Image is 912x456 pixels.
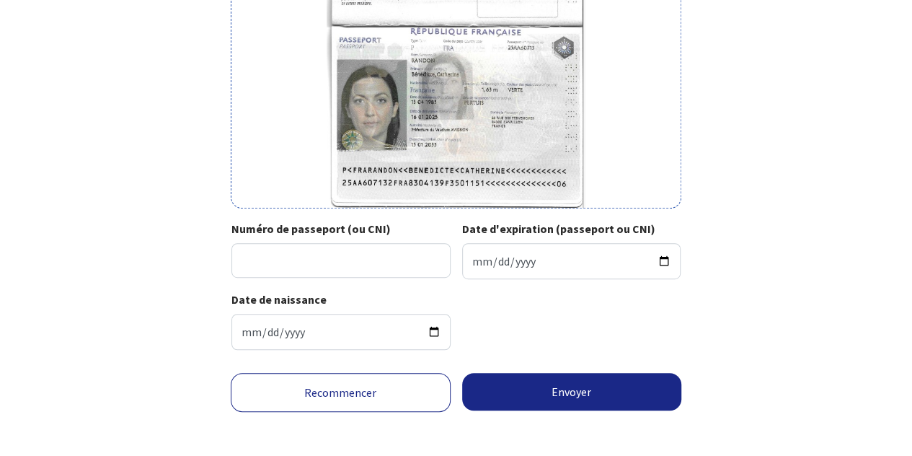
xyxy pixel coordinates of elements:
strong: Numéro de passeport (ou CNI) [231,222,391,236]
strong: Date d'expiration (passeport ou CNI) [462,222,655,236]
strong: Date de naissance [231,292,327,307]
a: Recommencer [231,373,451,412]
button: Envoyer [462,373,682,411]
